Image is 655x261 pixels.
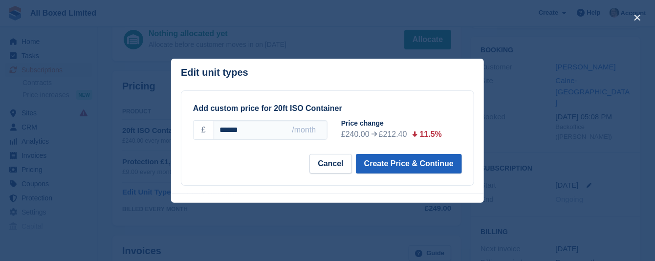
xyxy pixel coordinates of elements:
p: Edit unit types [181,67,248,78]
div: £240.00 [341,129,370,140]
button: Cancel [309,154,351,174]
div: £212.40 [379,129,407,140]
div: Price change [341,118,470,129]
button: close [630,10,645,25]
div: 11.5% [420,129,442,140]
div: Add custom price for 20ft ISO Container [193,103,462,114]
button: Create Price & Continue [356,154,462,174]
